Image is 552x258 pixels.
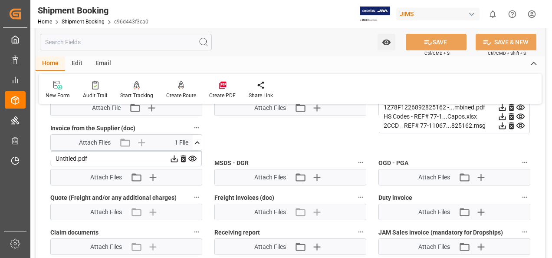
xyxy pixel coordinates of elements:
span: Attach Files [90,208,122,217]
button: Freight invoices (doc) [355,192,366,203]
div: Email [89,56,118,71]
button: JAM Sales invoice (mandatory for Dropships) [519,226,530,238]
button: Quote (Freight and/or any additional charges) [191,192,202,203]
div: Share Link [249,92,273,99]
span: Ctrl/CMD + S [424,50,450,56]
div: Audit Trail [83,92,107,99]
div: HS Codes - REF# 77-1...Capos.xlsx [384,112,525,121]
button: SAVE [406,34,467,50]
span: JAM Sales invoice (mandatory for Dropships) [378,228,503,237]
span: MSDS - DGR [214,159,249,168]
a: Home [38,19,52,25]
span: Duty invoice [378,193,412,202]
span: Receiving report [214,228,260,237]
span: Attach Files [254,173,286,182]
span: Attach Files [418,208,450,217]
span: Attach Files [254,103,286,112]
button: Help Center [503,4,522,24]
button: JIMS [396,6,483,22]
div: Home [36,56,65,71]
span: Attach File [92,103,121,112]
span: Claim documents [50,228,99,237]
button: Duty invoice [519,192,530,203]
span: Attach Files [418,173,450,182]
span: Attach Files [79,138,111,147]
span: Attach Files [90,173,122,182]
div: Shipment Booking [38,4,148,17]
span: Invoice from the Supplier (doc) [50,124,135,133]
div: 2CCD _ REF# 77-11067...825162.msg [384,121,525,130]
span: Freight invoices (doc) [214,193,274,202]
button: Invoice from the Supplier (doc) [191,122,202,133]
div: 1Z78F1226892825162 -...mbined.pdf [384,103,525,112]
button: Claim documents [191,226,202,238]
span: Attach Files [418,242,450,251]
a: Shipment Booking [62,19,105,25]
div: Create PDF [209,92,236,99]
div: Start Tracking [120,92,153,99]
button: show 0 new notifications [483,4,503,24]
span: Attach Files [254,208,286,217]
div: JIMS [396,8,480,20]
img: Exertis%20JAM%20-%20Email%20Logo.jpg_1722504956.jpg [360,7,390,22]
span: OGD - PGA [378,159,408,168]
span: Attach Files [254,242,286,251]
span: Quote (Freight and/or any additional charges) [50,193,177,202]
span: Ctrl/CMD + Shift + S [488,50,526,56]
div: New Form [46,92,70,99]
div: Create Route [166,92,196,99]
span: 1 File [174,138,188,147]
button: MSDS - DGR [355,157,366,168]
button: SAVE & NEW [476,34,536,50]
span: Attach Files [90,242,122,251]
button: Receiving report [355,226,366,238]
div: Edit [65,56,89,71]
button: open menu [378,34,395,50]
input: Search Fields [40,34,212,50]
span: Preferential tariff [50,159,99,168]
button: OGD - PGA [519,157,530,168]
div: Untitled.pdf [56,154,197,163]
